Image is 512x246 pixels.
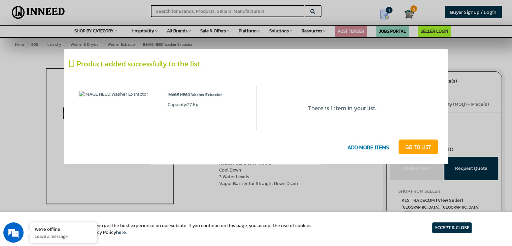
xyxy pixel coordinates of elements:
span: IMAGE HE60 Washer Extractor [168,91,246,101]
img: salesiqlogo_leal7QplfZFryJ6FIlVepeu7OftD7mt8q6exU6-34PB8prfIgodN67KcxXM9Y7JQ_.png [46,163,51,167]
div: Leave a message [35,38,113,47]
span: We are offline. Please leave us a message. [14,78,117,146]
article: ACCEPT & CLOSE [432,222,472,233]
article: We use cookies to ensure you get the best experience on our website. If you continue on this page... [40,222,313,236]
textarea: Type your message and click 'Submit' [3,170,128,193]
a: here [116,229,126,236]
a: GO T0 LIST [399,140,438,154]
p: Leave a message [35,233,92,239]
span: ADD MORE ITEMS [339,141,398,155]
span: Capacity:27 Kg [168,101,199,108]
img: logo_Zg8I0qSkbAqR2WFHt3p6CTuqpyXMFPubPcD2OT02zFN43Cy9FUNNG3NEPhM_Q1qe_.png [11,40,28,44]
div: Minimize live chat window [110,3,127,20]
span: There is 1 item in your list. [308,103,376,113]
div: We're offline [35,226,92,232]
img: IMAGE HE60 Washer Extractor [79,91,158,98]
span: Product added successfully to the list. [77,58,201,69]
em: Driven by SalesIQ [53,162,86,167]
span: ADD MORE ITEMS [344,141,392,155]
em: Submit [99,193,122,203]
